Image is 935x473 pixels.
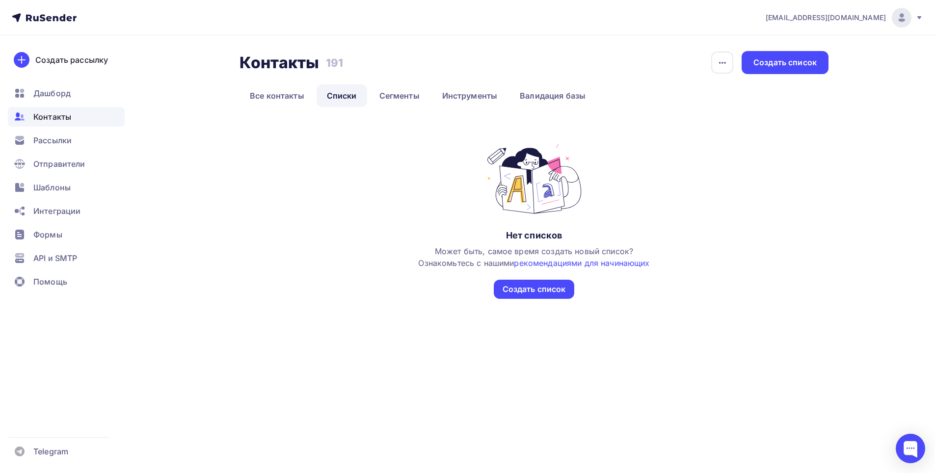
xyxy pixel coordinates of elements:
a: [EMAIL_ADDRESS][DOMAIN_NAME] [766,8,923,27]
span: API и SMTP [33,252,77,264]
div: Создать список [503,284,566,295]
a: Шаблоны [8,178,125,197]
div: Создать список [753,57,817,68]
a: Списки [317,84,367,107]
span: Дашборд [33,87,71,99]
a: Рассылки [8,131,125,150]
a: Формы [8,225,125,244]
a: Сегменты [369,84,430,107]
a: Отправители [8,154,125,174]
span: Telegram [33,446,68,457]
a: Все контакты [240,84,315,107]
span: Интеграции [33,205,80,217]
span: Формы [33,229,62,240]
div: Нет списков [506,230,562,241]
span: Может быть, самое время создать новый список? Ознакомьтесь с нашими [418,246,649,268]
h2: Контакты [240,53,319,73]
div: Создать рассылку [35,54,108,66]
span: Рассылки [33,134,72,146]
a: Инструменты [432,84,508,107]
span: Контакты [33,111,71,123]
span: Шаблоны [33,182,71,193]
span: [EMAIL_ADDRESS][DOMAIN_NAME] [766,13,886,23]
span: Помощь [33,276,67,288]
h3: 191 [326,56,343,70]
a: Валидация базы [509,84,596,107]
a: Контакты [8,107,125,127]
span: Отправители [33,158,85,170]
a: рекомендациями для начинающих [514,258,649,268]
a: Дашборд [8,83,125,103]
